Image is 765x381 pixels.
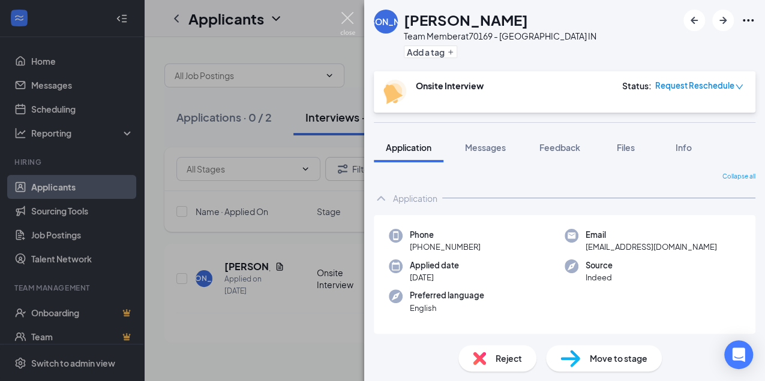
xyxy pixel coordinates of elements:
[351,16,421,28] div: [PERSON_NAME]
[655,80,734,92] span: Request Reschedule
[724,340,753,369] div: Open Intercom Messenger
[416,80,484,91] b: Onsite Interview
[404,30,596,42] div: Team Member at 70169 - [GEOGRAPHIC_DATA] IN
[404,46,457,58] button: PlusAdd a tag
[404,10,528,30] h1: [PERSON_NAME]
[617,142,635,153] span: Files
[590,352,647,365] span: Move to stage
[722,172,755,182] span: Collapse all
[586,259,613,271] span: Source
[447,49,454,56] svg: Plus
[410,241,481,253] span: [PHONE_NUMBER]
[374,191,388,205] svg: ChevronUp
[539,142,580,153] span: Feedback
[465,142,506,153] span: Messages
[741,13,755,28] svg: Ellipses
[410,289,484,301] span: Preferred language
[716,13,730,28] svg: ArrowRight
[393,192,437,204] div: Application
[735,83,743,91] span: down
[410,302,484,314] span: English
[676,142,692,153] span: Info
[586,271,613,283] span: Indeed
[496,352,522,365] span: Reject
[386,142,431,153] span: Application
[622,80,652,92] div: Status :
[586,241,717,253] span: [EMAIL_ADDRESS][DOMAIN_NAME]
[410,259,459,271] span: Applied date
[712,10,734,31] button: ArrowRight
[687,13,701,28] svg: ArrowLeftNew
[683,10,705,31] button: ArrowLeftNew
[586,229,717,241] span: Email
[410,271,459,283] span: [DATE]
[410,229,481,241] span: Phone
